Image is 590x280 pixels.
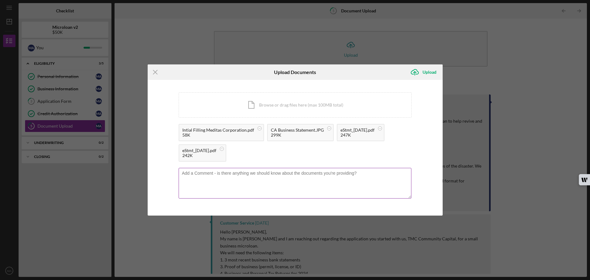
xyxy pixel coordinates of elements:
button: Upload [407,66,443,78]
div: eStmt_[DATE].pdf [182,148,216,153]
h6: Upload Documents [274,69,316,75]
div: 299K [271,133,324,138]
div: 58K [182,133,254,138]
div: eStmt_[DATE].pdf [341,128,375,133]
div: Upload [423,66,436,78]
div: 247K [341,133,375,138]
div: 242K [182,153,216,158]
div: CA Business Statement.JPG [271,128,324,133]
div: Intial Filling Meditas Corporation.pdf [182,128,254,133]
